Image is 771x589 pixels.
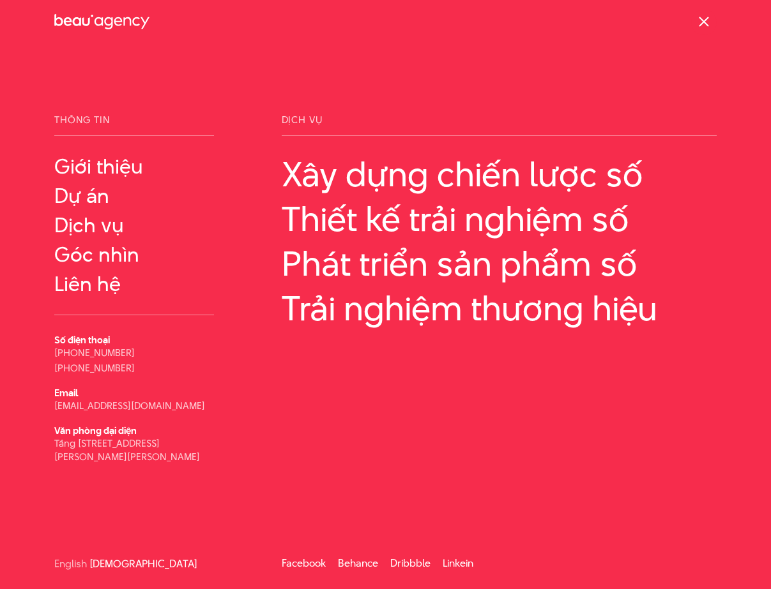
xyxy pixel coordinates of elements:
a: [DEMOGRAPHIC_DATA] [89,559,197,569]
a: Dribbble [390,556,431,570]
a: Linkein [443,556,473,570]
a: Thiết kế trải nghiệm số [282,200,717,238]
b: Văn phòng đại diện [54,424,137,437]
a: [PHONE_NUMBER] [54,346,135,359]
a: Behance [338,556,378,570]
a: Dịch vụ [54,214,214,237]
a: Liên hệ [54,272,214,295]
a: Xây dựng chiến lược số [282,155,717,193]
b: Số điện thoại [54,333,110,347]
a: [PHONE_NUMBER] [54,361,135,375]
a: Dự án [54,184,214,207]
a: Góc nhìn [54,243,214,266]
a: Giới thiệu [54,155,214,178]
a: Phát triển sản phẩm số [282,244,717,283]
a: [EMAIL_ADDRESS][DOMAIN_NAME] [54,399,205,412]
b: Email [54,386,78,399]
a: Trải nghiệm thương hiệu [282,289,717,327]
span: Dịch vụ [282,115,717,136]
a: Facebook [282,556,326,570]
p: Tầng [STREET_ADDRESS][PERSON_NAME][PERSON_NAME] [54,436,214,463]
span: Thông tin [54,115,214,136]
a: English [54,559,87,569]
